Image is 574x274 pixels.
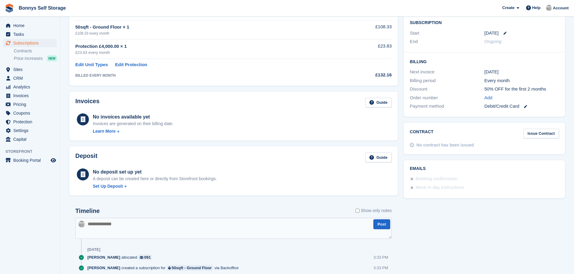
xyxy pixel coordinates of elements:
[410,129,434,139] h2: Contract
[485,77,559,84] div: Every month
[138,254,152,260] a: 091
[373,219,390,229] button: Post
[3,30,57,38] a: menu
[13,83,49,91] span: Analytics
[410,30,484,37] div: Start
[333,72,392,79] div: £132.16
[75,50,333,56] div: £23.83 every month
[75,152,97,162] h2: Deposit
[13,30,49,38] span: Tasks
[3,118,57,126] a: menu
[13,156,49,165] span: Booking Portal
[78,221,85,227] img: James Bonny
[523,129,559,139] a: Issue Contract
[13,109,49,117] span: Coupons
[93,183,123,189] div: Set Up Deposit
[93,128,115,134] div: Learn More
[13,21,49,30] span: Home
[410,94,484,101] div: Order number
[75,98,99,108] h2: Invoices
[374,254,388,260] div: 3:33 PM
[485,69,559,75] div: [DATE]
[3,39,57,47] a: menu
[416,175,458,183] div: Booking confirmation
[3,21,57,30] a: menu
[13,135,49,143] span: Capital
[365,152,392,162] a: Guide
[3,65,57,74] a: menu
[485,94,493,101] a: Add
[485,39,502,44] span: Ongoing
[93,168,217,176] div: No deposit set up yet
[5,149,60,155] span: Storefront
[87,254,155,260] div: allocated
[410,19,559,25] h2: Subscription
[356,208,359,214] input: Show only notes
[75,73,333,78] div: BILLED EVERY MONTH
[16,3,68,13] a: Bonnys Self Storage
[47,55,57,61] div: NEW
[532,5,541,11] span: Help
[87,247,100,252] div: [DATE]
[410,86,484,93] div: Discount
[333,39,392,59] td: £23.83
[485,30,499,37] time: 2025-09-06 00:00:00 UTC
[356,208,392,214] label: Show only notes
[93,128,174,134] a: Learn More
[172,265,212,271] div: 50sqft - Ground Floor
[87,254,120,260] span: [PERSON_NAME]
[13,39,49,47] span: Subscriptions
[75,61,108,68] a: Edit Unit Types
[13,126,49,135] span: Settings
[13,91,49,100] span: Invoices
[93,176,217,182] p: A deposit can be created here or directly from Storefront bookings.
[93,113,174,121] div: No invoices available yet
[75,43,333,50] div: Protection £4,000.00 × 1
[333,20,392,39] td: £108.33
[3,135,57,143] a: menu
[410,77,484,84] div: Billing period
[13,74,49,82] span: CRM
[13,118,49,126] span: Protection
[546,5,552,11] img: James Bonny
[87,265,120,271] span: [PERSON_NAME]
[14,56,43,61] span: Price increases
[75,24,333,31] div: 50sqft - Ground Floor × 1
[410,166,559,171] h2: Emails
[3,109,57,117] a: menu
[416,142,474,148] div: No contract has been issued
[3,83,57,91] a: menu
[87,265,242,271] div: created a subscription for via Backoffice
[3,126,57,135] a: menu
[75,31,333,36] div: £108.33 every month
[14,48,57,54] a: Contracts
[167,265,213,271] a: 50sqft - Ground Floor
[553,5,569,11] span: Account
[5,4,14,13] img: stora-icon-8386f47178a22dfd0bd8f6a31ec36ba5ce8667c1dd55bd0f319d3a0aa187defe.svg
[3,74,57,82] a: menu
[13,65,49,74] span: Sites
[3,156,57,165] a: menu
[485,86,559,93] div: 50% OFF for the first 2 months
[410,58,559,64] h2: Billing
[410,69,484,75] div: Next invoice
[93,183,217,189] a: Set Up Deposit
[3,91,57,100] a: menu
[13,100,49,109] span: Pricing
[502,5,514,11] span: Create
[374,265,388,271] div: 3:33 PM
[50,157,57,164] a: Preview store
[410,103,484,110] div: Payment method
[416,184,464,191] div: Move in day instructions
[3,100,57,109] a: menu
[410,38,484,45] div: End
[93,121,174,127] div: Invoices are generated on their billing date.
[485,103,559,110] div: Debit/Credit Card
[365,98,392,108] a: Guide
[144,254,151,260] div: 091
[14,55,57,62] a: Price increases NEW
[115,61,147,68] a: Edit Protection
[75,208,100,214] h2: Timeline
